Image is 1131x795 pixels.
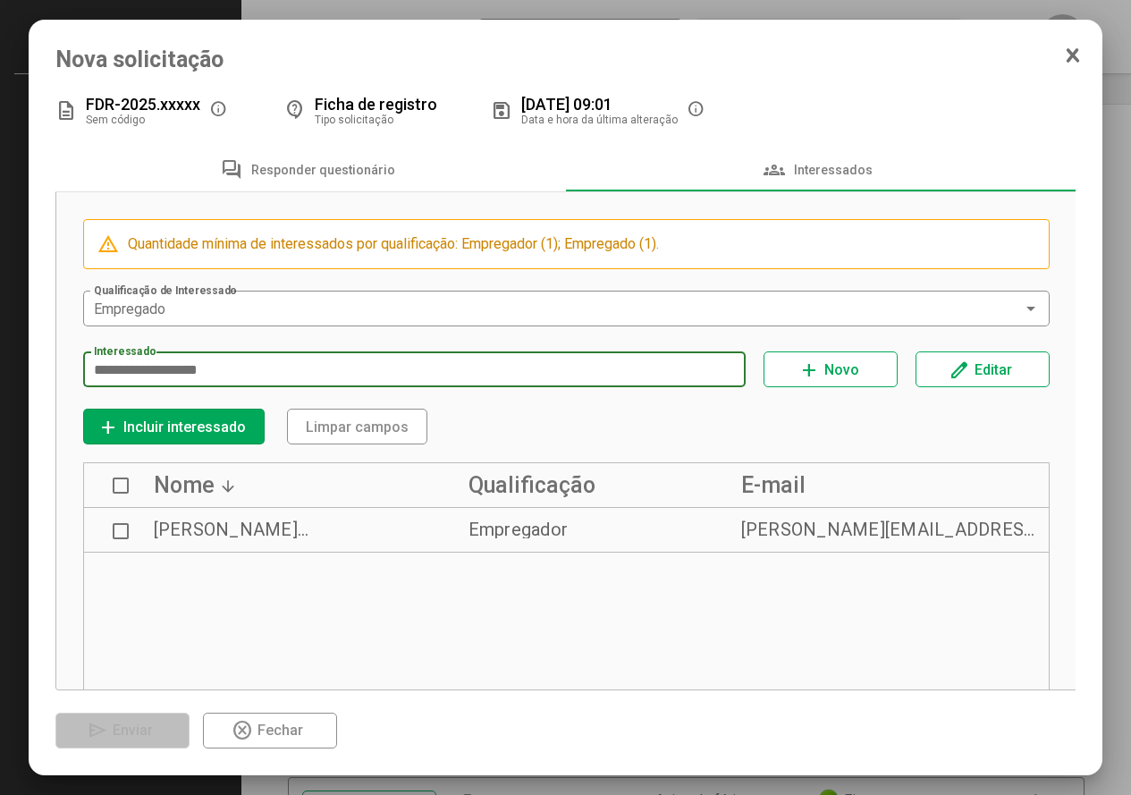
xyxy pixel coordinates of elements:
[55,100,77,122] mat-icon: description
[315,95,437,114] span: Ficha de registro
[949,359,970,381] mat-icon: edit
[232,720,253,741] mat-icon: highlight_off
[916,351,1050,387] button: Editar
[97,417,119,438] mat-icon: add
[221,159,242,181] mat-icon: forum
[687,100,708,122] mat-icon: info
[55,47,1076,72] span: Nova solicitação
[468,472,661,498] div: Qualificação
[128,233,1036,255] div: Quantidade mínima de interessados por qualificação: Empregador (1); Empregado (1).
[251,163,395,177] span: Responder questionário
[741,472,1045,498] div: E-mail
[257,722,303,739] span: Fechar
[86,95,200,114] span: FDR-2025.xxxxx
[97,233,119,255] mat-icon: report_problem
[55,713,190,748] button: Enviar
[86,114,145,126] span: Sem código
[203,713,337,748] button: Fechar
[123,419,246,436] span: Incluir interessado
[521,114,678,126] span: Data e hora da última alteração
[521,95,612,114] span: [DATE] 09:01
[764,351,898,387] button: Novo
[468,520,569,538] div: Empregador
[113,722,153,739] span: Enviar
[306,419,409,436] span: Limpar campos
[287,409,427,444] button: Limpar campos
[94,300,165,317] span: Empregado
[975,361,1012,378] span: Editar
[154,520,388,538] div: [PERSON_NAME] [PERSON_NAME] Possoli
[491,100,512,122] mat-icon: save
[315,114,393,126] span: Tipo solicitação
[824,361,859,378] span: Novo
[798,359,820,381] mat-icon: add
[764,159,785,181] mat-icon: groups
[741,520,1045,538] div: [PERSON_NAME][EMAIL_ADDRESS][DOMAIN_NAME]
[794,163,873,177] span: Interessados
[87,720,108,741] mat-icon: send
[154,472,388,498] div: Nome
[284,100,306,122] mat-icon: contact_support
[83,409,265,444] button: Incluir interessado
[209,100,231,122] mat-icon: info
